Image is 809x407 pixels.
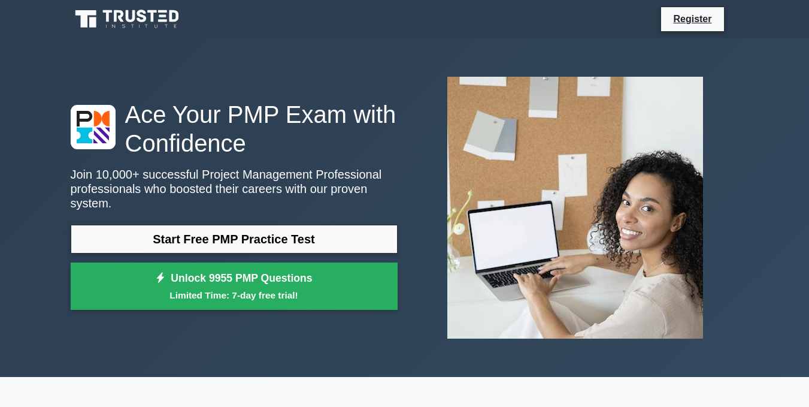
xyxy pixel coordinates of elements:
p: Join 10,000+ successful Project Management Professional professionals who boosted their careers w... [71,167,398,210]
a: Register [666,11,719,26]
a: Unlock 9955 PMP QuestionsLimited Time: 7-day free trial! [71,263,398,310]
small: Limited Time: 7-day free trial! [86,288,383,302]
h1: Ace Your PMP Exam with Confidence [71,100,398,158]
a: Start Free PMP Practice Test [71,225,398,254]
